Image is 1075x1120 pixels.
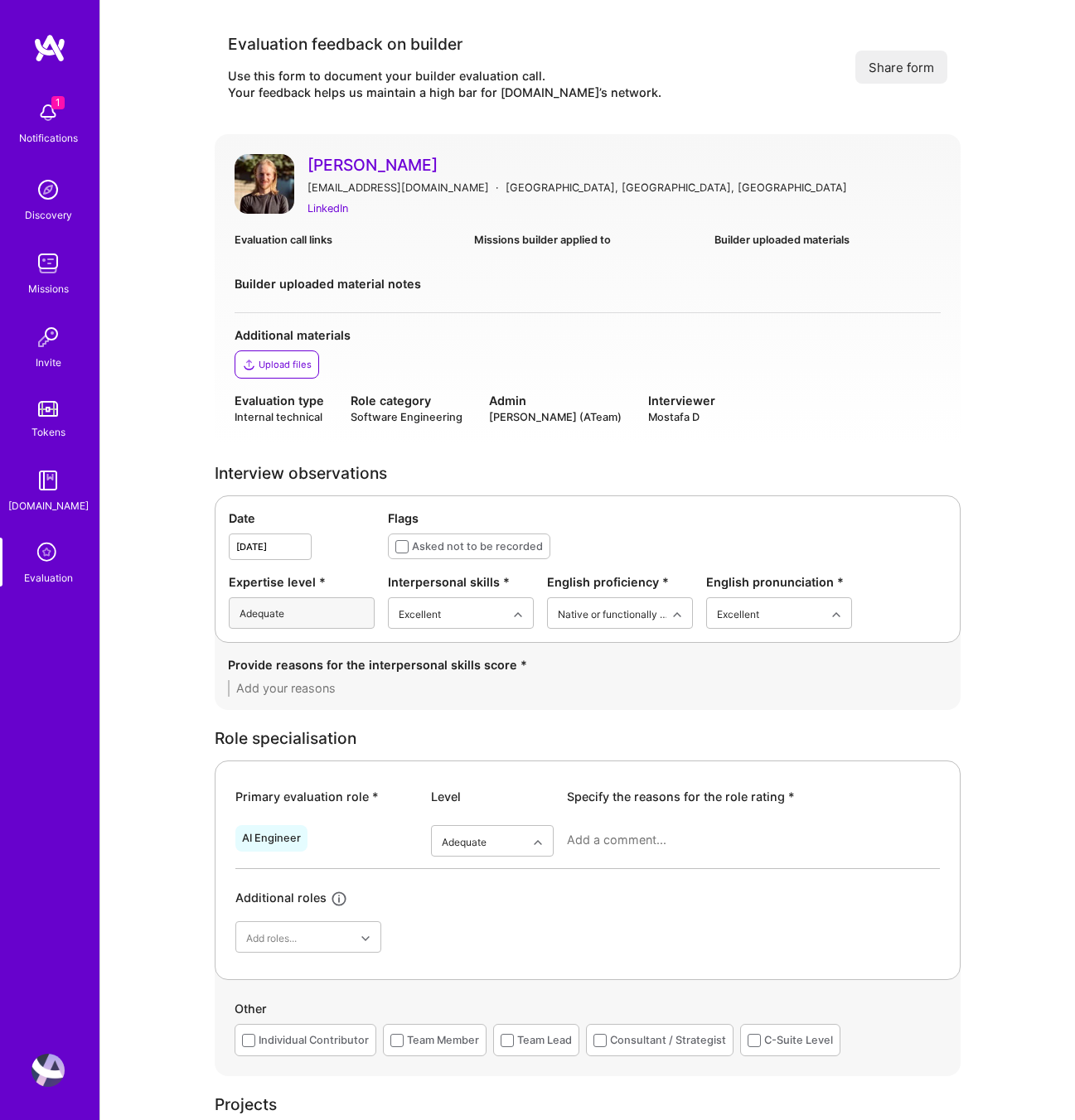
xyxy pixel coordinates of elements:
[235,326,941,344] div: Additional materials
[489,392,622,409] div: Admin
[648,409,715,425] div: Mostafa D
[489,409,622,425] div: [PERSON_NAME] (ATeam)
[31,321,65,354] img: Invite
[351,392,462,409] div: Role category
[24,569,73,587] div: Evaluation
[361,934,370,943] i: icon Chevron
[51,96,65,109] span: 1
[673,611,681,619] i: icon Chevron
[307,154,941,176] a: [PERSON_NAME]
[229,573,375,591] div: Expertise level *
[33,33,66,63] img: logo
[474,231,700,249] div: Missions builder applied to
[228,656,947,673] div: Provide reasons for the interpersonal skills score *
[259,358,312,371] div: Upload files
[506,179,847,196] div: [GEOGRAPHIC_DATA], [GEOGRAPHIC_DATA], [GEOGRAPHIC_DATA]
[32,538,64,569] i: icon SelectionTeam
[330,890,349,909] i: icon Info
[307,200,348,217] a: LinkedIn
[25,206,72,224] div: Discovery
[832,611,840,619] i: icon Chevron
[38,401,58,417] img: tokens
[517,1031,572,1049] div: Team Lead
[648,392,715,409] div: Interviewer
[534,838,542,847] i: icon Chevron
[547,573,693,591] div: English proficiency *
[19,129,78,147] div: Notifications
[242,832,301,845] div: AI Engineer
[407,1031,479,1049] div: Team Member
[235,231,461,249] div: Evaluation call links
[567,788,940,805] div: Specify the reasons for the role rating *
[31,1054,65,1087] img: User Avatar
[242,358,255,371] i: icon Upload2
[855,51,947,84] button: Share form
[228,33,661,55] div: Evaluation feedback on builder
[229,509,375,527] div: Date
[31,247,65,280] img: teamwork
[28,280,69,297] div: Missions
[235,409,324,425] div: Internal technical
[351,409,462,425] div: Software Engineering
[388,509,947,527] div: Flags
[8,497,89,514] div: [DOMAIN_NAME]
[31,173,65,206] img: discovery
[764,1031,833,1049] div: C-Suite Level
[235,392,324,409] div: Evaluation type
[442,833,487,850] div: Adequate
[706,573,852,591] div: English pronunciation *
[31,423,65,441] div: Tokens
[259,1031,369,1049] div: Individual Contributor
[31,464,65,497] img: guide book
[27,1054,69,1087] a: User Avatar
[228,68,661,101] div: Use this form to document your builder evaluation call. Your feedback helps us maintain a high ba...
[514,611,522,619] i: icon Chevron
[610,1031,726,1049] div: Consultant / Strategist
[235,154,294,218] a: User Avatar
[558,605,670,622] div: Native or functionally native
[235,788,418,805] div: Primary evaluation role *
[388,573,534,591] div: Interpersonal skills *
[714,231,941,249] div: Builder uploaded materials
[31,96,65,129] img: bell
[215,465,961,482] div: Interview observations
[246,929,297,946] div: Add roles...
[215,730,961,747] div: Role specialisation
[235,1000,941,1024] div: Other
[307,179,489,196] div: [EMAIL_ADDRESS][DOMAIN_NAME]
[235,275,941,292] div: Builder uploaded material notes
[412,538,543,555] div: Asked not to be recorded
[496,179,499,196] div: ·
[235,154,294,214] img: User Avatar
[215,1096,961,1113] div: Projects
[36,354,61,371] div: Invite
[717,605,759,622] div: Excellent
[399,605,441,622] div: Excellent
[235,889,327,908] div: Additional roles
[431,788,554,805] div: Level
